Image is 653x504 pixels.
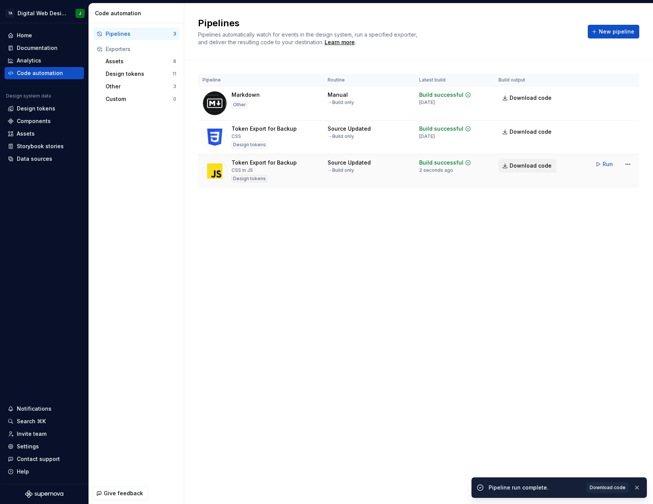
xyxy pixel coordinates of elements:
div: CSS in JS [232,167,253,173]
button: Search ⌘K [5,415,84,427]
div: 8 [173,58,176,64]
div: 2 seconds ago [419,167,453,173]
a: Documentation [5,42,84,54]
div: Assets [106,58,173,65]
button: New pipeline [588,25,639,38]
div: Design tokens [232,175,267,182]
button: Contact support [5,453,84,465]
button: Other3 [103,80,179,93]
a: Settings [5,440,84,453]
a: Design tokens [5,102,84,115]
button: Help [5,466,84,478]
div: J [79,10,81,16]
div: 11 [172,71,176,77]
div: → Build only [328,99,354,106]
a: Storybook stories [5,140,84,152]
a: Download code [499,125,556,139]
div: → Build only [328,167,354,173]
div: Token Export for Backup [232,125,297,133]
div: TA [5,9,14,18]
div: Other [232,101,248,109]
div: Build successful [419,91,463,99]
div: Design system data [6,93,51,99]
div: Manual [328,91,348,99]
div: Settings [17,443,39,450]
a: Code automation [5,67,84,79]
a: Download code [499,159,556,173]
span: Run [603,160,613,168]
div: Design tokens [17,105,55,112]
div: 0 [173,96,176,102]
svg: Supernova Logo [25,490,63,498]
div: Token Export for Backup [232,159,297,166]
div: Documentation [17,44,58,52]
div: Contact support [17,455,60,463]
a: Components [5,115,84,127]
div: → Build only [328,133,354,139]
span: Pipelines automatically watch for events in the design system, run a specified exporter, and deli... [198,31,419,45]
div: Invite team [17,430,47,438]
button: Give feedback [93,486,148,500]
button: Notifications [5,403,84,415]
button: Run [592,157,618,171]
th: Routine [323,74,415,86]
div: [DATE] [419,133,435,139]
div: Home [17,32,32,39]
div: Design tokens [232,141,267,149]
div: Code automation [17,69,63,77]
div: Code automation [95,10,181,17]
button: Custom0 [103,93,179,105]
div: Exporters [106,45,176,53]
div: Search ⌘K [17,418,46,425]
button: Pipelines3 [93,28,179,40]
div: Assets [17,130,35,138]
button: Assets8 [103,55,179,67]
span: . [323,40,356,45]
div: CSS [232,133,241,139]
div: 3 [173,31,176,37]
th: Build output [494,74,561,86]
span: Download code [510,162,552,170]
th: Pipeline [198,74,323,86]
a: Home [5,29,84,42]
span: Download code [590,485,626,491]
a: Download code [499,91,556,105]
span: Give feedback [104,490,143,497]
span: Download code [510,128,552,136]
div: Notifications [17,405,51,413]
h2: Pipelines [198,17,579,29]
div: Storybook stories [17,142,64,150]
div: [DATE] [419,99,435,106]
button: Design tokens11 [103,68,179,80]
div: Data sources [17,155,52,163]
a: Download code [586,482,629,493]
div: 3 [173,83,176,90]
div: Design tokens [106,70,172,78]
a: Invite team [5,428,84,440]
a: Analytics [5,54,84,67]
th: Latest build [415,74,494,86]
a: Learn more [325,38,355,46]
div: Digital Web Design [18,10,66,17]
div: Source Updated [328,125,371,133]
div: Pipeline run complete. [489,484,582,491]
div: Build successful [419,159,463,166]
div: Build successful [419,125,463,133]
div: Help [17,468,29,475]
div: Markdown [232,91,260,99]
div: Source Updated [328,159,371,166]
span: Download code [510,94,552,102]
button: TADigital Web DesignJ [2,5,87,21]
div: Analytics [17,57,41,64]
div: Other [106,83,173,90]
div: Components [17,117,51,125]
a: Data sources [5,153,84,165]
span: New pipeline [599,28,634,35]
